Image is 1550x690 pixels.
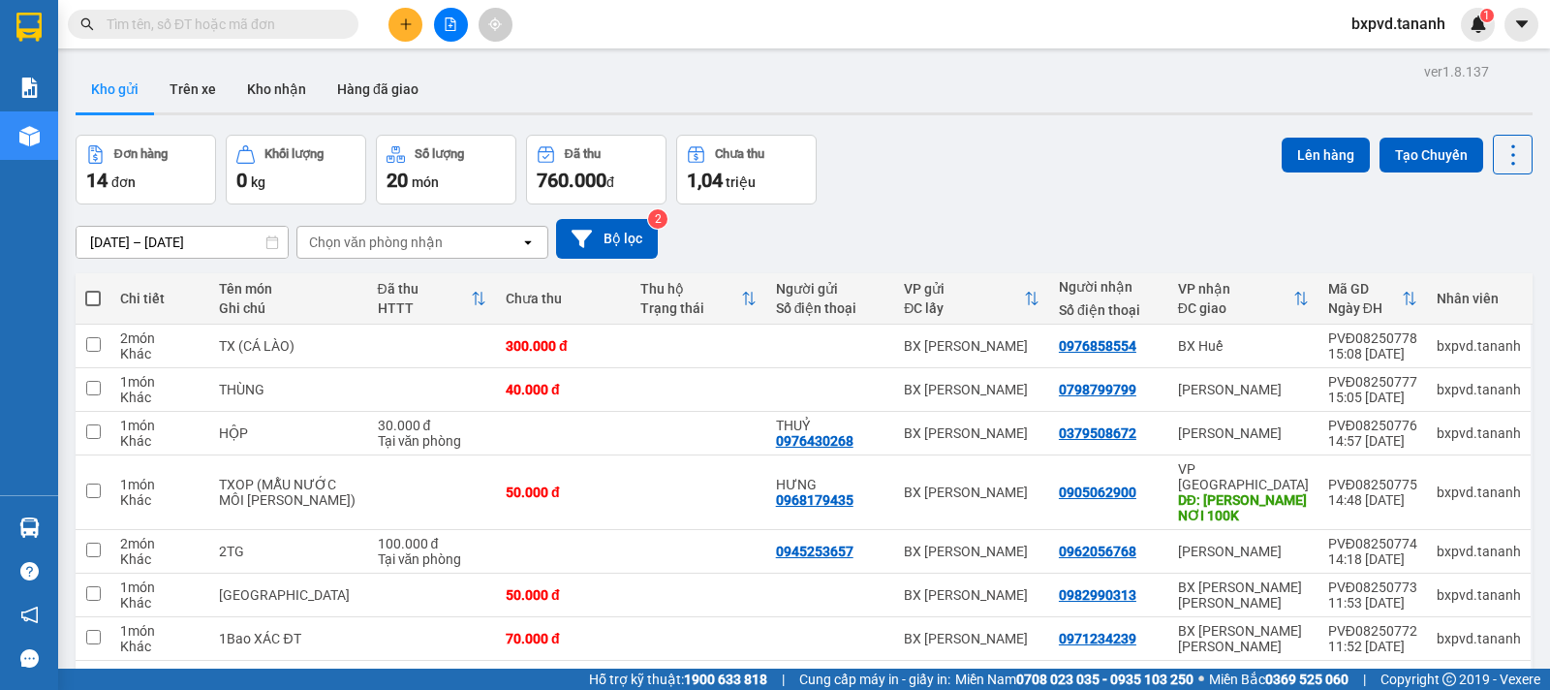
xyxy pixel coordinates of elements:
[520,235,536,250] svg: open
[120,580,200,595] div: 1 món
[904,425,1039,441] div: BX [PERSON_NAME]
[19,78,40,98] img: solution-icon
[506,631,621,646] div: 70.000 đ
[80,17,94,31] span: search
[20,606,39,624] span: notification
[1328,390,1417,405] div: 15:05 [DATE]
[16,13,42,42] img: logo-vxr
[378,300,472,316] div: HTTT
[1328,623,1417,639] div: PVĐ08250772
[120,551,200,567] div: Khác
[1178,281,1293,297] div: VP nhận
[322,66,434,112] button: Hàng đã giao
[715,147,764,161] div: Chưa thu
[1178,382,1309,397] div: [PERSON_NAME]
[120,418,200,433] div: 1 món
[1178,580,1309,611] div: BX [PERSON_NAME] [PERSON_NAME]
[19,126,40,146] img: warehouse-icon
[1437,485,1521,500] div: bxpvd.tananh
[264,147,324,161] div: Khối lượng
[376,135,516,204] button: Số lượng20món
[1178,300,1293,316] div: ĐC giao
[537,169,606,192] span: 760.000
[1424,61,1489,82] div: ver 1.8.137
[19,517,40,538] img: warehouse-icon
[399,17,413,31] span: plus
[1336,12,1461,36] span: bxpvd.tananh
[1483,9,1490,22] span: 1
[1442,673,1456,686] span: copyright
[506,485,621,500] div: 50.000 đ
[676,135,817,204] button: Chưa thu1,04 triệu
[1059,279,1159,295] div: Người nhận
[1379,138,1483,172] button: Tạo Chuyến
[20,649,39,668] span: message
[76,135,216,204] button: Đơn hàng14đơn
[415,147,464,161] div: Số lượng
[648,209,667,229] sup: 2
[1437,544,1521,559] div: bxpvd.tananh
[219,300,357,316] div: Ghi chú
[1437,631,1521,646] div: bxpvd.tananh
[894,273,1049,325] th: Toggle SortBy
[1437,587,1521,603] div: bxpvd.tananh
[1059,544,1136,559] div: 0962056768
[444,17,457,31] span: file-add
[86,169,108,192] span: 14
[107,14,335,35] input: Tìm tên, số ĐT hoặc mã đơn
[776,477,885,492] div: HƯNG
[1328,418,1417,433] div: PVĐ08250776
[1437,291,1521,306] div: Nhân viên
[219,338,357,354] div: TX (CÁ LÀO)
[1504,8,1538,42] button: caret-down
[20,562,39,580] span: question-circle
[226,135,366,204] button: Khối lượng0kg
[77,227,288,258] input: Select a date range.
[1059,302,1159,318] div: Số điện thoại
[1328,536,1417,551] div: PVĐ08250774
[506,338,621,354] div: 300.000 đ
[799,669,950,690] span: Cung cấp máy in - giấy in:
[526,135,666,204] button: Đã thu760.000đ
[776,492,853,508] div: 0968179435
[219,281,357,297] div: Tên món
[1470,16,1487,33] img: icon-new-feature
[1328,374,1417,390] div: PVĐ08250777
[1328,330,1417,346] div: PVĐ08250778
[1328,551,1417,567] div: 14:18 [DATE]
[1328,492,1417,508] div: 14:48 [DATE]
[120,374,200,390] div: 1 món
[1328,595,1417,611] div: 11:53 [DATE]
[120,330,200,346] div: 2 món
[1437,425,1521,441] div: bxpvd.tananh
[120,595,200,611] div: Khác
[120,291,200,306] div: Chi tiết
[1178,492,1309,523] div: DĐ: GIAO TẬN NƠI 100K
[412,174,439,190] span: món
[1198,675,1204,683] span: ⚪️
[120,623,200,639] div: 1 món
[640,281,740,297] div: Thu hộ
[776,433,853,449] div: 0976430268
[904,281,1024,297] div: VP gửi
[1328,346,1417,361] div: 15:08 [DATE]
[640,300,740,316] div: Trạng thái
[904,382,1039,397] div: BX [PERSON_NAME]
[904,338,1039,354] div: BX [PERSON_NAME]
[776,300,885,316] div: Số điện thoại
[1363,669,1366,690] span: |
[120,492,200,508] div: Khác
[1059,631,1136,646] div: 0971234239
[955,669,1193,690] span: Miền Nam
[1328,281,1402,297] div: Mã GD
[1328,639,1417,654] div: 11:52 [DATE]
[154,66,232,112] button: Trên xe
[1016,672,1193,687] strong: 0708 023 035 - 0935 103 250
[904,300,1024,316] div: ĐC lấy
[219,631,357,646] div: 1Bao XÁC ĐT
[776,544,853,559] div: 0945253657
[1168,273,1318,325] th: Toggle SortBy
[565,147,601,161] div: Đã thu
[776,418,885,433] div: THUỶ
[687,169,723,192] span: 1,04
